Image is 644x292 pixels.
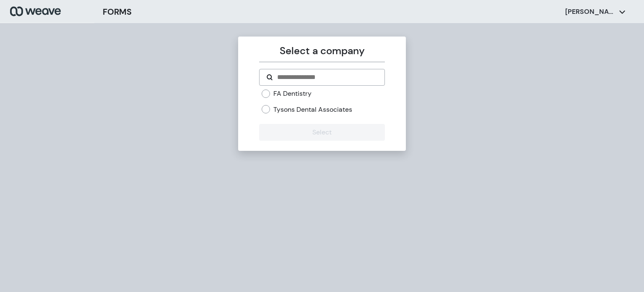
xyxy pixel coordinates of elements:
[103,5,132,18] h3: FORMS
[565,7,615,16] p: [PERSON_NAME]
[273,89,312,98] label: FA Dentistry
[276,72,377,82] input: Search
[259,43,384,58] p: Select a company
[259,124,384,141] button: Select
[273,105,352,114] label: Tysons Dental Associates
